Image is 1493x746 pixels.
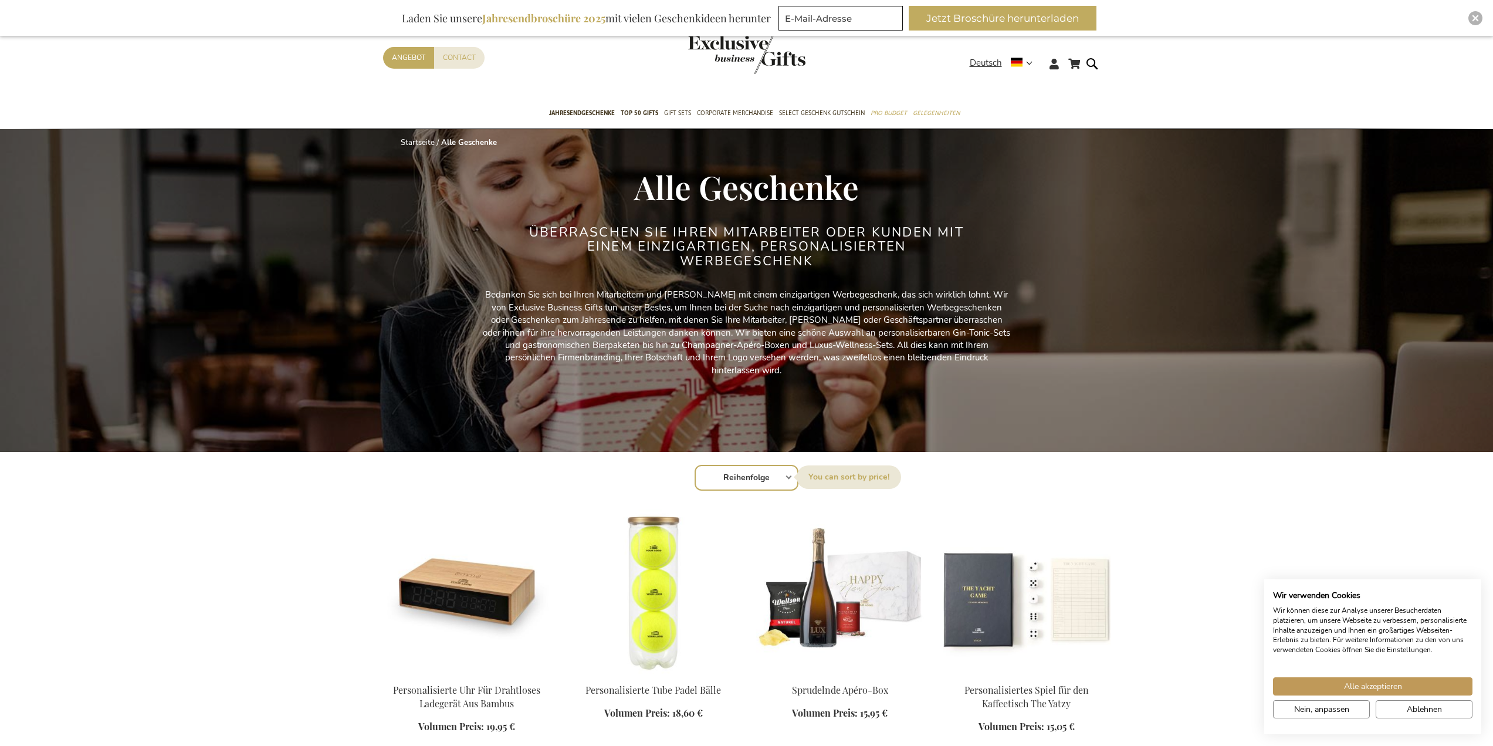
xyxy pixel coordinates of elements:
span: 18,60 € [672,707,703,719]
img: Sparkling Apero Box [756,509,924,674]
div: Deutsch [970,56,1040,70]
span: Volumen Preis: [418,720,484,733]
a: Personalisierte Uhr Für Drahtloses Ladegerät Aus Bambus [393,684,540,710]
strong: Alle Geschenke [441,137,497,148]
a: Contact [434,47,485,69]
a: Volumen Preis: 19,95 € [418,720,515,734]
p: Wir können diese zur Analyse unserer Besucherdaten platzieren, um unsere Webseite zu verbessern, ... [1273,606,1472,655]
a: Sprudelnde Apéro-Box [792,684,888,696]
span: Volumen Preis: [604,707,670,719]
div: Close [1468,11,1482,25]
span: Volumen Preis: [979,720,1044,733]
a: Personalised Tube Of Padel Balls [570,669,737,680]
a: store logo [688,35,747,74]
span: Volumen Preis: [792,707,858,719]
a: Personalisierte Tube Padel Bälle [585,684,721,696]
a: Angebot [383,47,434,69]
span: 15,05 € [1047,720,1075,733]
a: Startseite [401,137,435,148]
img: Personalised Tube Of Padel Balls [570,509,737,674]
span: Corporate Merchandise [697,107,773,119]
span: 19,95 € [486,720,515,733]
img: Personalisierte Uhr Für Drahtloses Ladegerät Aus Bambus [383,509,551,674]
a: Volumen Preis: 18,60 € [604,707,703,720]
button: cookie Einstellungen anpassen [1273,700,1370,718]
span: Gelegenheiten [913,107,960,119]
span: Pro Budget [871,107,907,119]
img: Exclusive Business gifts logo [688,35,805,74]
form: marketing offers and promotions [778,6,906,34]
a: Personalisierte Uhr Für Drahtloses Ladegerät Aus Bambus [383,669,551,680]
a: Sparkling Apero Box [756,669,924,680]
button: Akzeptieren Sie alle cookies [1273,677,1472,696]
span: 15,95 € [860,707,888,719]
a: The Yatzy Coffee Table Game [943,669,1111,680]
span: Alle akzeptieren [1344,680,1402,693]
p: Bedanken Sie sich bei Ihren Mitarbeitern und [PERSON_NAME] mit einem einzigartigen Werbegeschenk,... [483,289,1011,377]
img: The Yatzy Coffee Table Game [943,509,1111,674]
h2: ÜBERRASCHEN SIE IHREN MITARBEITER ODER KUNDEN MIT EINEM EINZIGARTIGEN, PERSONALISIERTEN WERBEGESC... [527,225,967,268]
span: Alle Geschenke [634,165,859,208]
a: Personalisiertes Spiel für den Kaffeetisch The Yatzy [964,684,1089,710]
a: Volumen Preis: 15,95 € [792,707,888,720]
span: Nein, anpassen [1294,703,1349,715]
span: Gift Sets [664,107,691,119]
span: Deutsch [970,56,1002,70]
b: Jahresendbroschüre 2025 [482,11,605,25]
span: Ablehnen [1407,703,1442,715]
div: Laden Sie unsere mit vielen Geschenkideen herunter [397,6,776,31]
span: TOP 50 Gifts [621,107,658,119]
input: E-Mail-Adresse [778,6,903,31]
img: Close [1472,15,1479,22]
label: Sortieren nach [797,465,901,489]
span: Jahresendgeschenke [549,107,615,119]
button: Jetzt Broschüre herunterladen [909,6,1096,31]
h2: Wir verwenden Cookies [1273,590,1472,601]
a: Volumen Preis: 15,05 € [979,720,1075,734]
button: Alle verweigern cookies [1376,700,1472,718]
span: Select Geschenk Gutschein [779,107,865,119]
